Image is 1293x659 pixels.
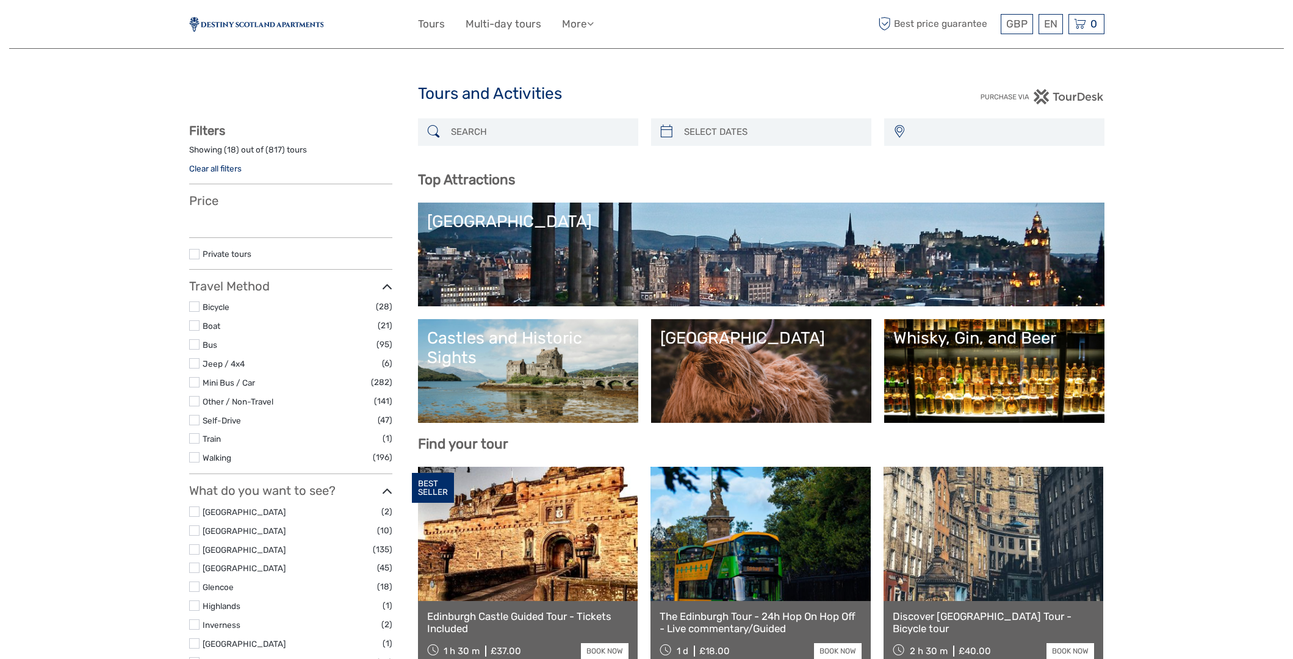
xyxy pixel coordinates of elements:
a: Boat [203,321,220,331]
a: [GEOGRAPHIC_DATA] [203,563,286,573]
img: PurchaseViaTourDesk.png [980,89,1104,104]
input: SELECT DATES [679,121,865,143]
div: £40.00 [959,646,991,657]
label: 18 [227,144,236,156]
span: 0 [1089,18,1099,30]
a: [GEOGRAPHIC_DATA] [660,328,862,414]
a: [GEOGRAPHIC_DATA] [427,212,1095,297]
a: Whisky, Gin, and Beer [893,328,1095,414]
a: Train [203,434,221,444]
a: book now [1046,643,1094,659]
span: (95) [376,337,392,351]
span: 1 d [677,646,688,657]
span: (2) [381,505,392,519]
b: Top Attractions [418,171,515,188]
a: Multi-day tours [466,15,541,33]
a: Clear all filters [189,164,242,173]
a: Jeep / 4x4 [203,359,245,369]
span: (135) [373,542,392,556]
a: More [562,15,594,33]
span: Best price guarantee [876,14,998,34]
span: GBP [1006,18,1028,30]
div: Castles and Historic Sights [427,328,629,368]
div: £18.00 [699,646,730,657]
a: Discover [GEOGRAPHIC_DATA] Tour - Bicycle tour [893,610,1095,635]
a: Castles and Historic Sights [427,328,629,414]
span: (141) [374,394,392,408]
span: (28) [376,300,392,314]
a: Other / Non-Travel [203,397,273,406]
a: The Edinburgh Tour - 24h Hop On Hop Off - Live commentary/Guided [660,610,862,635]
span: (1) [383,431,392,445]
h1: Tours and Activities [418,84,876,104]
img: 2586-5bdb998b-20c5-4af0-9f9c-ddee4a3bcf6d_logo_small.jpg [189,17,323,32]
span: (18) [377,580,392,594]
strong: Filters [189,123,225,138]
span: (47) [378,413,392,427]
a: [GEOGRAPHIC_DATA] [203,507,286,517]
div: Showing ( ) out of ( ) tours [189,144,392,163]
a: [GEOGRAPHIC_DATA] [203,526,286,536]
span: (1) [383,636,392,650]
a: Self-Drive [203,416,241,425]
a: book now [814,643,862,659]
a: [GEOGRAPHIC_DATA] [203,639,286,649]
div: Whisky, Gin, and Beer [893,328,1095,348]
div: £37.00 [491,646,521,657]
b: Find your tour [418,436,508,452]
span: (21) [378,319,392,333]
div: [GEOGRAPHIC_DATA] [660,328,862,348]
span: (1) [383,599,392,613]
a: Bus [203,340,217,350]
span: (45) [377,561,392,575]
span: (6) [382,356,392,370]
a: Bicycle [203,302,229,312]
a: [GEOGRAPHIC_DATA] [203,545,286,555]
input: SEARCH [446,121,632,143]
span: (282) [371,375,392,389]
span: 2 h 30 m [910,646,948,657]
a: Inverness [203,620,240,630]
label: 817 [268,144,282,156]
span: 1 h 30 m [444,646,480,657]
div: BEST SELLER [412,473,454,503]
a: Glencoe [203,582,234,592]
h3: Price [189,193,392,208]
h3: What do you want to see? [189,483,392,498]
a: Private tours [203,249,251,259]
span: (10) [377,524,392,538]
span: (196) [373,450,392,464]
a: Highlands [203,601,240,611]
h3: Travel Method [189,279,392,293]
a: Walking [203,453,231,463]
div: EN [1039,14,1063,34]
a: Edinburgh Castle Guided Tour - Tickets Included [427,610,629,635]
span: (2) [381,618,392,632]
a: book now [581,643,628,659]
div: [GEOGRAPHIC_DATA] [427,212,1095,231]
a: Tours [418,15,445,33]
a: Mini Bus / Car [203,378,255,387]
